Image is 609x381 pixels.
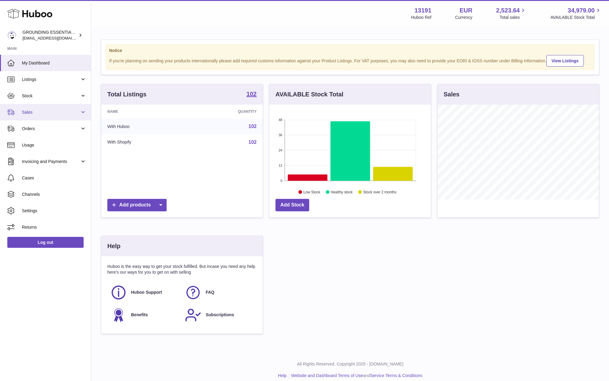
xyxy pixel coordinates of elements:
a: Service Terms & Conditions [370,373,422,378]
h3: Sales [444,90,459,99]
span: Benefits [131,312,148,318]
a: FAQ [185,284,253,301]
span: Returns [22,224,86,230]
h3: AVAILABLE Stock Total [275,90,343,99]
span: Huboo Support [131,289,162,295]
span: Channels [22,192,86,197]
text: Stock over 2 months [363,190,396,194]
span: FAQ [206,289,214,295]
a: Benefits [110,307,179,323]
strong: Notice [109,48,591,54]
div: Currency [455,15,472,20]
text: Healthy stock [331,190,353,194]
text: 48 [279,118,282,122]
span: 34,979.00 [568,6,595,15]
text: 36 [279,133,282,137]
text: 24 [279,148,282,152]
a: 2,523.64 Total sales [496,6,527,20]
span: My Dashboard [22,60,86,66]
span: Usage [22,142,86,148]
strong: 13191 [414,6,431,15]
th: Quantity [188,105,263,119]
span: 2,523.64 [496,6,520,15]
a: 102 [247,91,257,98]
span: Orders [22,126,80,132]
img: espenwkopperud@gmail.com [7,31,16,40]
h3: Total Listings [107,90,147,99]
a: 34,979.00 AVAILABLE Stock Total [550,6,602,20]
a: Log out [7,237,84,248]
span: Invoicing and Payments [22,159,80,165]
span: Total sales [500,15,527,20]
span: [EMAIL_ADDRESS][DOMAIN_NAME] [22,36,89,40]
div: Huboo Ref [411,15,431,20]
text: Low Stock [303,190,320,194]
a: Website and Dashboard Terms of Use [291,373,363,378]
div: GROUNDING ESSENTIALS INTERNATIONAL SLU [22,29,77,41]
span: Stock [22,93,80,99]
text: 0 [280,179,282,182]
th: Name [101,105,188,119]
a: View Listings [546,55,584,67]
span: Sales [22,109,80,115]
a: 102 [248,124,257,129]
span: Subscriptions [206,312,234,318]
strong: EUR [459,6,472,15]
p: Huboo is the easy way to get your stock fulfilled. But incase you need any help here's our ways f... [107,264,257,275]
a: Add Stock [275,199,309,211]
span: AVAILABLE Stock Total [550,15,602,20]
td: With Shopify [101,134,188,150]
li: and [289,373,422,379]
h3: Help [107,242,120,250]
span: Settings [22,208,86,214]
a: Huboo Support [110,284,179,301]
td: With Huboo [101,119,188,134]
span: Listings [22,77,80,82]
a: Help [278,373,287,378]
a: Subscriptions [185,307,253,323]
a: Add products [107,199,167,211]
text: 12 [279,164,282,167]
a: 102 [248,140,257,145]
span: Cases [22,175,86,181]
strong: 102 [247,91,257,97]
p: All Rights Reserved. Copyright 2025 - [DOMAIN_NAME] [96,361,604,367]
div: If you're planning on sending your products internationally please add required customs informati... [109,54,591,67]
